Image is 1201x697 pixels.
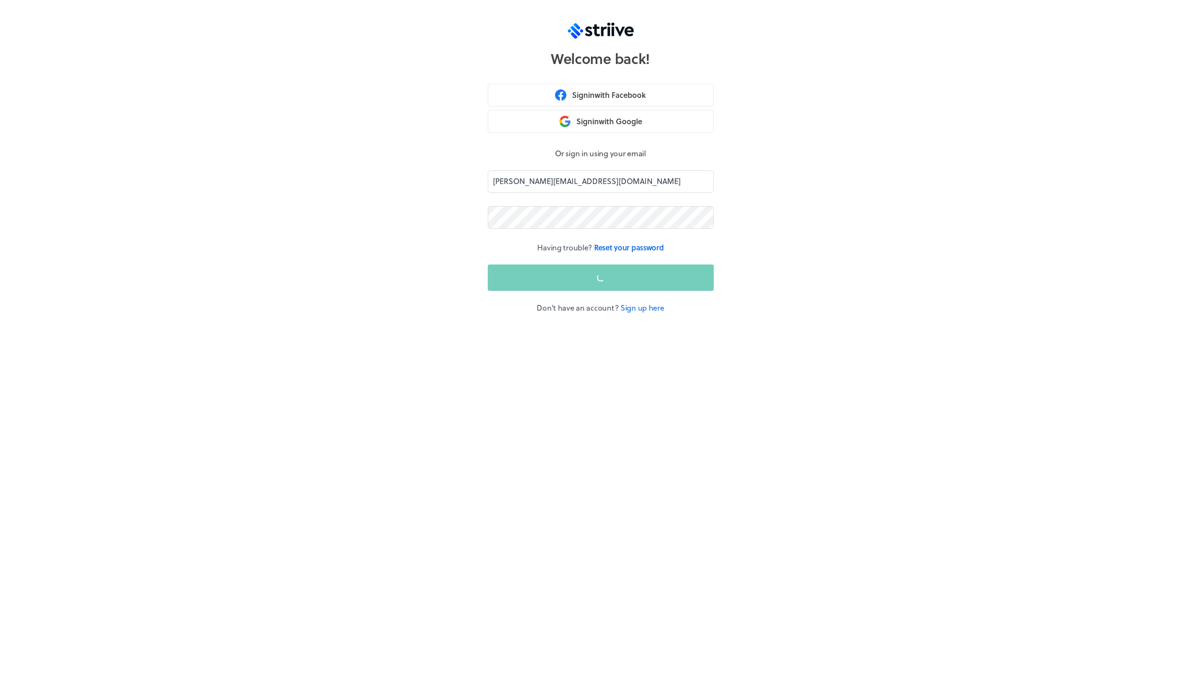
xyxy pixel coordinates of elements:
[488,242,714,253] p: Having trouble?
[488,170,714,193] input: Enter your email to continue...
[568,23,634,39] img: logo-trans.svg
[488,110,714,133] button: Signinwith Google
[621,302,664,313] a: Sign up here
[488,84,714,106] button: Signinwith Facebook
[488,148,714,159] p: Or sign in using your email
[488,302,714,313] p: Don't have an account?
[551,50,650,67] h1: Welcome back!
[594,242,664,253] a: Reset your password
